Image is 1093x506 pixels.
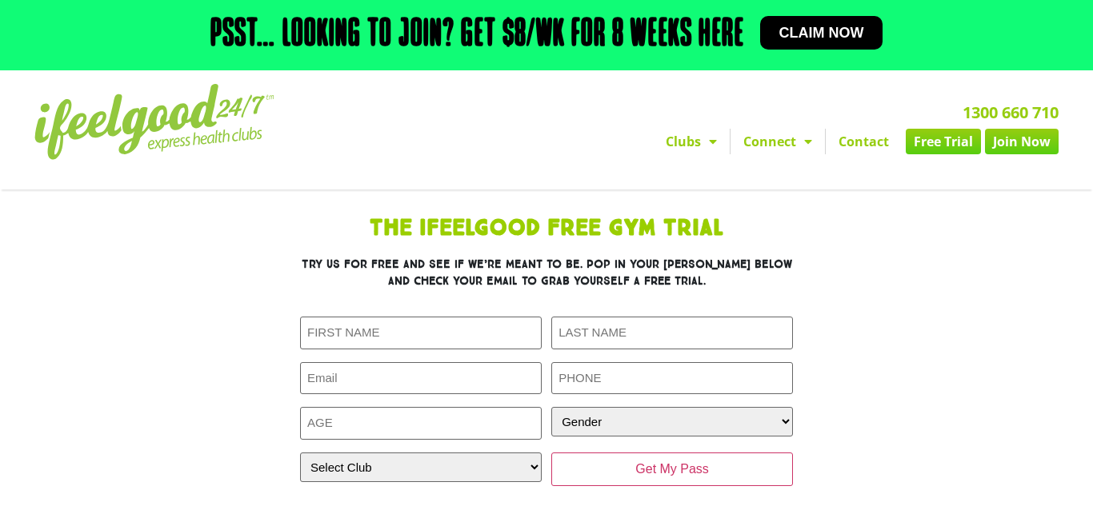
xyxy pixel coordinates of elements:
[210,16,744,54] h2: Psst… Looking to join? Get $8/wk for 8 weeks here
[194,217,899,240] h1: The IfeelGood Free Gym Trial
[300,256,793,289] h3: Try us for free and see if we’re meant to be. Pop in your [PERSON_NAME] below and check your emai...
[826,129,902,154] a: Contact
[906,129,981,154] a: Free Trial
[653,129,730,154] a: Clubs
[300,407,542,440] input: AGE
[731,129,825,154] a: Connect
[760,16,883,50] a: Claim now
[300,362,542,395] input: Email
[398,129,1059,154] nav: Menu
[551,317,793,349] input: LAST NAME
[551,362,793,395] input: PHONE
[779,26,864,40] span: Claim now
[300,317,542,349] input: FIRST NAME
[551,452,793,486] input: Get My Pass
[985,129,1059,154] a: Join Now
[963,102,1059,123] a: 1300 660 710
